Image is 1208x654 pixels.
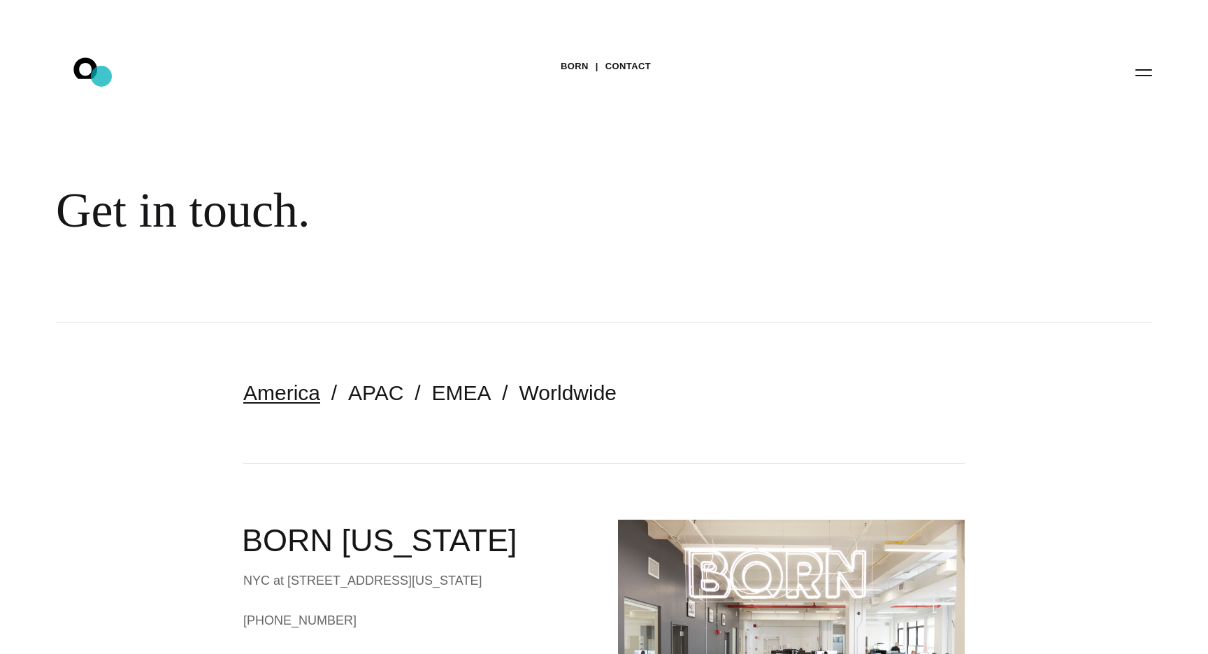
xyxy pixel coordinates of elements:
a: EMEA [432,381,491,404]
a: America [243,381,320,404]
a: [PHONE_NUMBER] [243,610,590,631]
h2: BORN [US_STATE] [242,520,590,562]
a: APAC [348,381,403,404]
button: Open [1127,57,1160,87]
a: Contact [605,56,651,77]
a: Worldwide [519,381,617,404]
div: Get in touch. [56,182,853,239]
a: BORN [561,56,589,77]
div: NYC at [STREET_ADDRESS][US_STATE] [243,570,590,591]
